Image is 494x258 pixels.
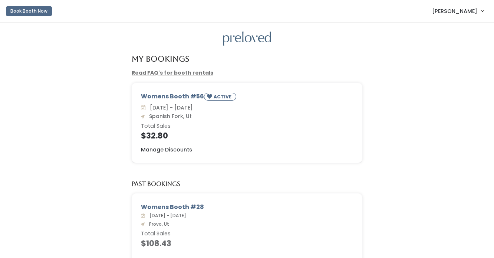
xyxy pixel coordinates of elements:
h6: Total Sales [141,123,353,129]
button: Book Booth Now [6,6,52,16]
a: Read FAQ's for booth rentals [132,69,213,76]
span: [DATE] - [DATE] [146,212,186,219]
a: Manage Discounts [141,146,192,154]
h4: $32.80 [141,131,353,140]
span: [PERSON_NAME] [432,7,477,15]
h6: Total Sales [141,231,353,237]
div: Womens Booth #56 [141,92,353,104]
small: ACTIVE [214,94,233,100]
h4: My Bookings [132,55,189,63]
span: [DATE] - [DATE] [147,104,193,111]
img: preloved logo [223,32,271,46]
a: Book Booth Now [6,3,52,19]
span: Spanish Fork, Ut [146,112,192,120]
span: Provo, Ut [146,221,169,227]
h5: Past Bookings [132,181,180,187]
h4: $108.43 [141,239,353,248]
div: Womens Booth #28 [141,203,353,212]
a: [PERSON_NAME] [425,3,491,19]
